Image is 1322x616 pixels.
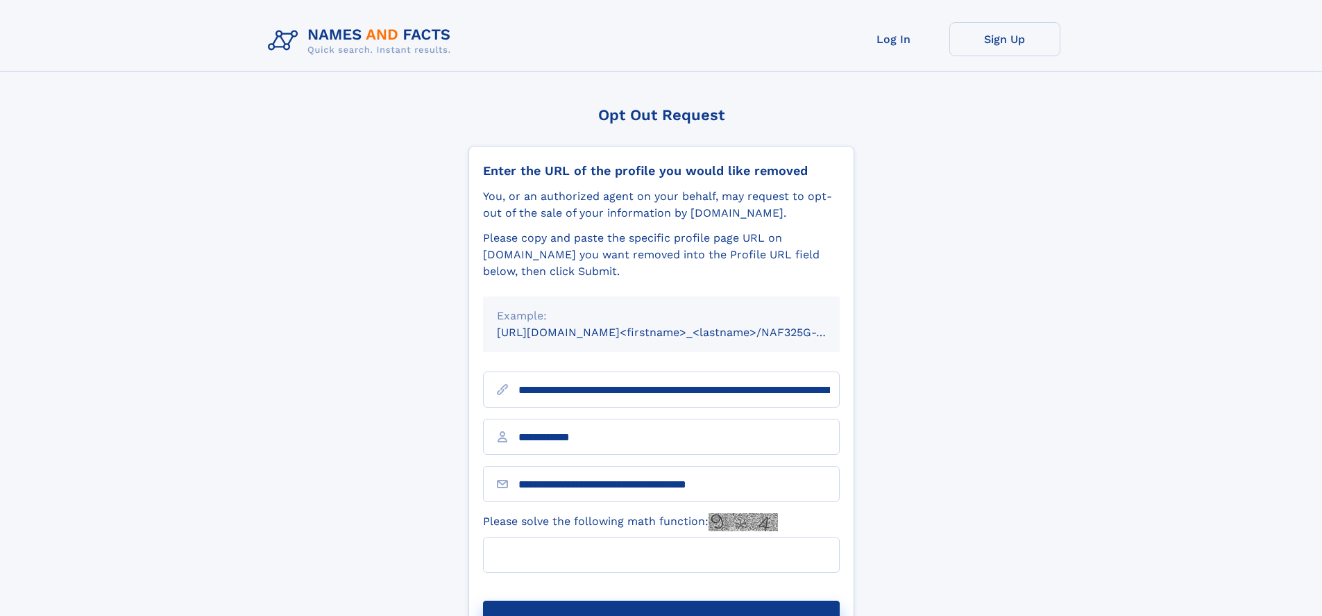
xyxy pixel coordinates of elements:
[483,163,840,178] div: Enter the URL of the profile you would like removed
[468,106,854,124] div: Opt Out Request
[483,513,778,531] label: Please solve the following math function:
[949,22,1060,56] a: Sign Up
[483,230,840,280] div: Please copy and paste the specific profile page URL on [DOMAIN_NAME] you want removed into the Pr...
[262,22,462,60] img: Logo Names and Facts
[497,308,826,324] div: Example:
[838,22,949,56] a: Log In
[483,188,840,222] div: You, or an authorized agent on your behalf, may request to opt-out of the sale of your informatio...
[497,326,866,339] small: [URL][DOMAIN_NAME]<firstname>_<lastname>/NAF325G-xxxxxxxx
